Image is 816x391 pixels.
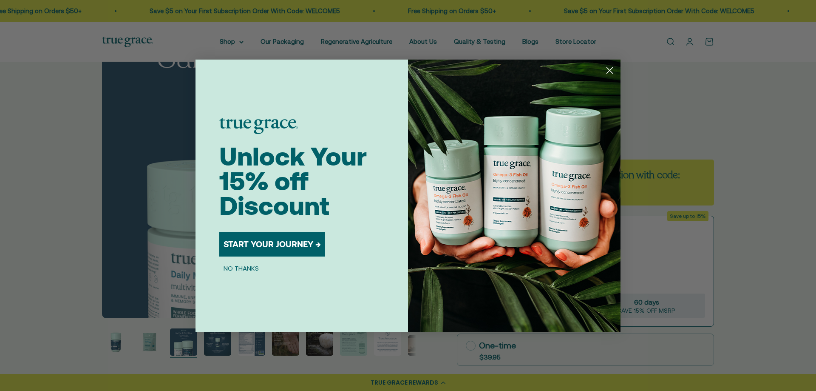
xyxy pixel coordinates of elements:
[219,118,298,134] img: logo placeholder
[219,142,367,220] span: Unlock Your 15% off Discount
[602,63,617,78] button: Close dialog
[219,263,263,274] button: NO THANKS
[408,60,620,332] img: 098727d5-50f8-4f9b-9554-844bb8da1403.jpeg
[219,232,325,257] button: START YOUR JOURNEY →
